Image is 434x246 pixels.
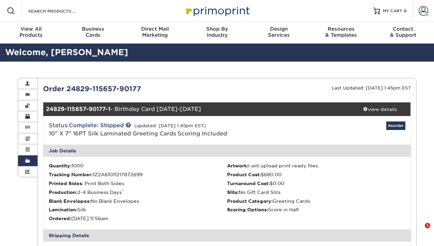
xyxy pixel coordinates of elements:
[310,22,372,44] a: Resources& Templates
[227,171,405,178] li: $680.00
[62,26,124,38] div: Cards
[372,26,434,38] div: & Support
[93,172,143,177] span: 1Z2A61011217872699
[310,26,372,32] span: Resources
[186,26,248,38] div: Industry
[49,172,93,177] strong: Tracking Number:
[186,26,248,32] span: Shop By
[49,198,91,204] strong: Blank Envelopes:
[124,26,186,32] span: Direct Mail
[227,206,405,213] li: Score in Half
[310,26,372,38] div: & Templates
[85,181,124,186] span: Print Both Sides
[227,190,239,195] strong: Slits:
[49,216,71,221] strong: Ordered:
[383,8,402,14] span: MY CART
[38,84,227,94] div: Order 24829-115657-90177
[386,121,405,130] a: Reorder
[46,106,110,112] strong: 24829-115657-90177-1
[227,172,261,177] strong: Product Cost:
[124,26,186,38] div: Marketing
[124,22,186,44] a: Direct MailMarketing
[186,22,248,44] a: Shop ByIndustry
[28,7,94,15] input: SEARCH PRODUCTS.....
[248,26,310,32] span: Design
[411,223,427,239] iframe: Intercom live chat
[227,198,273,204] strong: Product Category:
[248,22,310,44] a: DesignServices
[49,130,227,137] a: 10" X 7" 16PT Silk Laminated Greeting Cards Scoring Included
[404,9,407,13] span: 0
[49,163,72,168] strong: Quantity:
[332,85,411,91] small: Last Updated: [DATE] 1:45pm EST
[227,181,270,186] strong: Turnaround Cost:
[227,207,268,212] strong: Scoring Options:
[372,26,434,32] span: Contact
[2,225,58,244] iframe: Google Customer Reviews
[49,181,83,186] strong: Printed Sides:
[43,102,349,116] div: - Birthday Card [DATE]-[DATE]
[134,123,206,128] small: (updated: [DATE] 1:45pm EST)
[49,162,227,169] li: 1000
[372,22,434,44] a: Contact& Support
[49,198,227,204] li: No Blank Envelopes
[43,145,411,157] div: Job Details
[49,190,77,195] strong: Production:
[49,215,227,222] li: [DATE] 11:56am
[248,26,310,38] div: Services
[349,102,411,116] a: view details
[349,106,411,113] div: view details
[49,207,77,212] strong: Lamination:
[49,206,227,213] li: Silk
[425,223,430,228] span: 1
[227,198,405,204] li: Greeting Cards
[69,122,124,129] a: Complete: Shipped
[227,189,405,196] li: No Gift Card Slits
[183,3,251,18] img: Primoprint
[227,163,248,168] strong: Artwork:
[62,22,124,44] a: BusinessCards
[62,26,124,32] span: Business
[227,162,405,169] li: I will upload print ready files.
[49,189,227,196] li: 2-4 Business Days
[44,121,288,138] div: Status:
[227,180,405,187] li: $0.00
[43,229,411,242] div: Shipping Details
